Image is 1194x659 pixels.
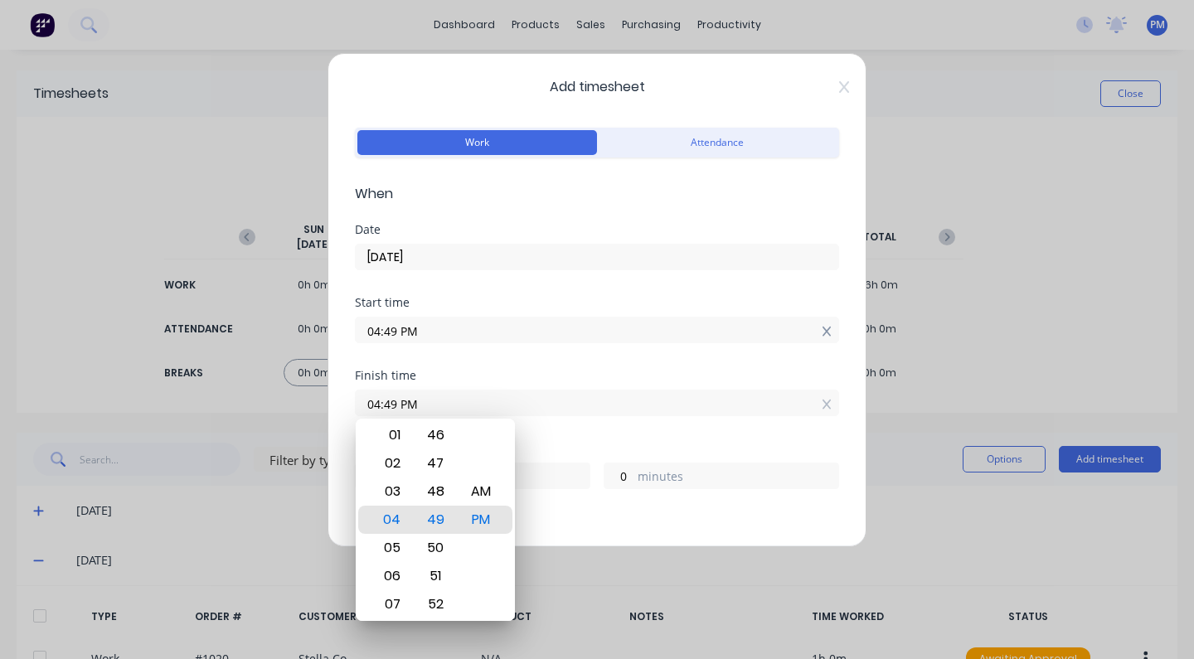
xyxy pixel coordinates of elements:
button: Work [357,130,597,155]
div: AM [461,477,502,506]
span: Add timesheet [355,77,839,97]
div: 05 [370,534,410,562]
div: Start time [355,297,839,308]
div: Date [355,224,839,235]
div: Breaks [355,516,839,527]
div: Add breaks [362,542,832,564]
div: PM [461,506,502,534]
div: 49 [415,506,456,534]
button: Attendance [597,130,837,155]
div: Finish time [355,370,839,381]
div: 48 [415,477,456,506]
div: 01 [370,421,410,449]
div: 46 [415,421,456,449]
div: 02 [370,449,410,477]
div: Minute [413,419,459,621]
div: 03 [370,477,410,506]
input: 0 [604,463,633,488]
div: 51 [415,562,456,590]
div: Hours worked [355,443,839,454]
div: 07 [370,590,410,618]
span: When [355,184,839,204]
div: 04 [370,506,410,534]
div: 47 [415,449,456,477]
label: minutes [638,468,838,488]
div: 52 [415,590,456,618]
div: 06 [370,562,410,590]
div: 50 [415,534,456,562]
div: Hour [367,419,413,621]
